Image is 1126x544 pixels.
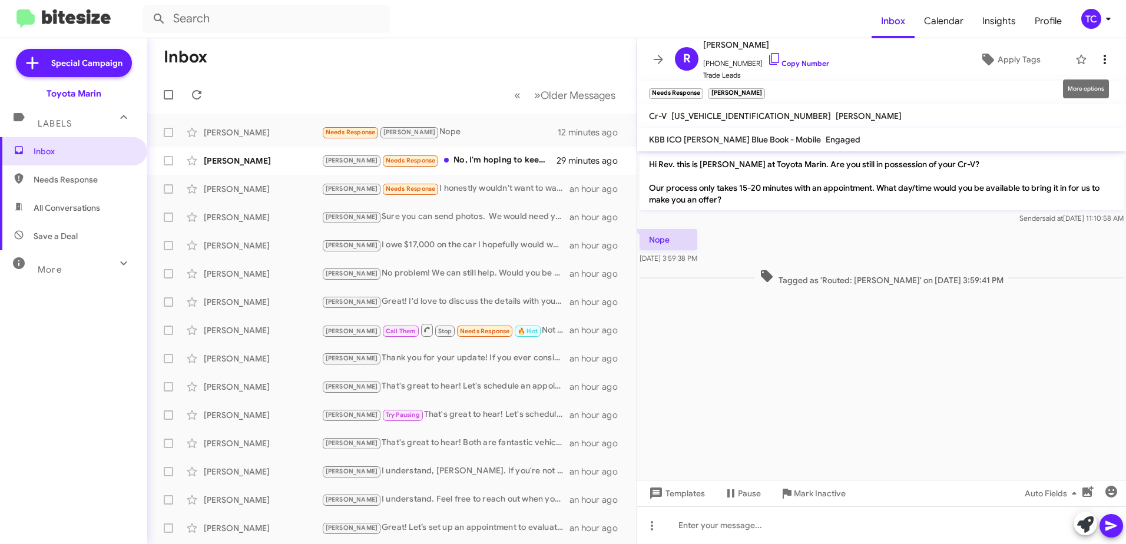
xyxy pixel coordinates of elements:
small: [PERSON_NAME] [708,88,764,99]
button: Templates [637,483,714,504]
div: Thank you for your update! If you ever consider selling another vehicle in the future, feel free ... [322,351,569,365]
div: an hour ago [569,353,627,364]
span: [PERSON_NAME] [326,524,378,532]
div: [PERSON_NAME] [204,381,322,393]
div: an hour ago [569,522,627,534]
span: « [514,88,521,102]
small: Needs Response [649,88,703,99]
div: [PERSON_NAME] [204,127,322,138]
div: an hour ago [569,494,627,506]
span: Needs Response [386,157,436,164]
span: Trade Leads [703,69,829,81]
a: Special Campaign [16,49,132,77]
span: Apply Tags [998,49,1041,70]
a: Inbox [872,4,915,38]
button: Pause [714,483,770,504]
span: [PERSON_NAME] [326,354,378,362]
span: [PERSON_NAME] [326,383,378,390]
div: I understand, [PERSON_NAME]. If you're not ready to sell yet, that's perfectly fine! Just keep us... [322,465,569,478]
a: Profile [1025,4,1071,38]
div: That's great to hear! Both are fantastic vehicles. If you ever consider selling them in the futur... [322,436,569,450]
button: Apply Tags [950,49,1069,70]
div: [PERSON_NAME] [204,437,322,449]
span: Inbox [34,145,134,157]
span: [US_VEHICLE_IDENTIFICATION_NUMBER] [671,111,831,121]
span: Needs Response [386,185,436,193]
div: [PERSON_NAME] [204,324,322,336]
span: Mark Inactive [794,483,846,504]
div: [PERSON_NAME] [204,268,322,280]
span: Needs Response [460,327,510,335]
span: [PERSON_NAME] [326,327,378,335]
div: 29 minutes ago [557,155,627,167]
div: Not able to make 3 PM How about 6 PM? How late are you guys open tonight? [322,323,569,337]
button: Previous [507,83,528,107]
span: Special Campaign [51,57,122,69]
div: I honestly wouldn't want to waste your guys time. What would you normally offer for a 2020 with l... [322,182,569,195]
div: an hour ago [569,324,627,336]
button: Next [527,83,622,107]
span: Needs Response [34,174,134,185]
span: 🔥 Hot [518,327,538,335]
span: » [534,88,541,102]
div: 12 minutes ago [558,127,627,138]
span: Call Them [386,327,416,335]
div: [PERSON_NAME] [204,155,322,167]
span: Stop [438,327,452,335]
a: Copy Number [767,59,829,68]
div: I understand. Feel free to reach out when you're ready to sell the Sienna. We'll be here to help ... [322,493,569,506]
span: [PERSON_NAME] [326,439,378,447]
span: [PERSON_NAME] [326,241,378,249]
span: Needs Response [326,128,376,136]
div: an hour ago [569,240,627,251]
h1: Inbox [164,48,207,67]
div: [PERSON_NAME] [204,183,322,195]
a: Calendar [915,4,973,38]
div: an hour ago [569,409,627,421]
span: Insights [973,4,1025,38]
span: Try Pausing [386,411,420,419]
span: Cr-V [649,111,667,121]
div: [PERSON_NAME] [204,466,322,477]
span: [PERSON_NAME] [326,496,378,503]
span: More [38,264,62,275]
span: [PERSON_NAME] [383,128,436,136]
div: an hour ago [569,437,627,449]
div: [PERSON_NAME] [204,409,322,421]
div: That's great to hear! Let's schedule an appointment for the end of next week. What day and time w... [322,408,569,422]
div: [PERSON_NAME] [204,494,322,506]
span: Sender [DATE] 11:10:58 AM [1019,214,1124,223]
div: an hour ago [569,268,627,280]
span: Labels [38,118,72,129]
div: an hour ago [569,381,627,393]
span: Engaged [826,134,860,145]
input: Search [143,5,390,33]
button: TC [1071,9,1113,29]
span: KBB ICO [PERSON_NAME] Blue Book - Mobile [649,134,821,145]
span: [PERSON_NAME] [326,213,378,221]
div: [PERSON_NAME] [204,353,322,364]
span: Save a Deal [34,230,78,242]
div: TC [1081,9,1101,29]
div: No problem! We can still help. Would you be able to visit our dealership during your next trip up... [322,267,569,280]
span: [PERSON_NAME] [326,467,378,475]
div: Toyota Marin [47,88,101,99]
div: That's great to hear! Let's schedule an appointment to discuss your Tacoma and go over the detail... [322,380,569,393]
div: I owe $17,000 on the car I hopefully would want to get $10,000 [322,238,569,252]
div: an hour ago [569,211,627,223]
p: Nope [640,229,697,250]
span: [PERSON_NAME] [326,157,378,164]
span: Auto Fields [1025,483,1081,504]
div: More options [1063,79,1109,98]
p: Hi Rev. this is [PERSON_NAME] at Toyota Marin. Are you still in possession of your Cr-V? Our proc... [640,154,1124,210]
div: [PERSON_NAME] [204,211,322,223]
span: [DATE] 3:59:38 PM [640,254,697,263]
div: Great! Let’s set up an appointment to evaluate your Tacoma and discuss your options. When would b... [322,521,569,535]
span: said at [1042,214,1063,223]
div: Nope [322,125,558,139]
div: No, I'm hoping to keep it until I can't drive any more! (Ten more years?) [322,154,557,167]
button: Mark Inactive [770,483,855,504]
div: Great! I'd love to discuss the details with you. How about we schedule a time for you to visit th... [322,295,569,309]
